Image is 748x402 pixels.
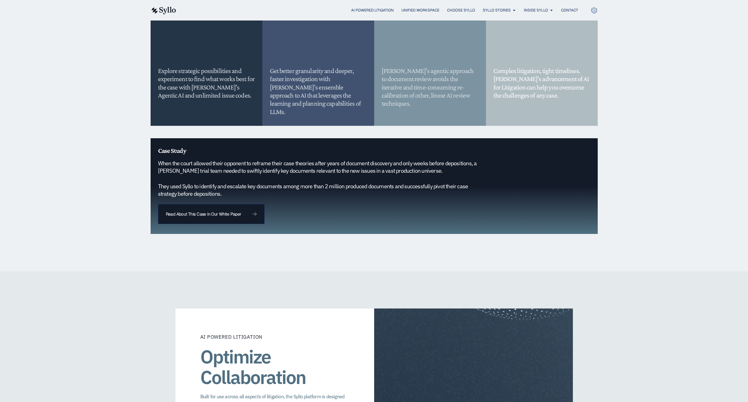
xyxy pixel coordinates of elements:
h5: Get better granularity and deeper, faster investigation with [PERSON_NAME]’s ensemble approach to... [270,67,367,116]
span: Read About This Case in Our White Paper [166,212,241,216]
h1: Optimize Collaboration [200,346,349,387]
div: Menu Toggle [188,7,578,13]
a: Choose Syllo [447,7,475,13]
a: Unified Workspace [401,7,439,13]
h5: Explore strategic possibilities and experiment to find what works best for the case with [PERSON_... [158,67,255,100]
p: AI Powered Litigation [200,333,349,340]
a: AI Powered Litigation [351,7,394,13]
h5: When the court allowed their opponent to reframe their case theories after years of document disc... [158,160,486,198]
a: Read About This Case in Our White Paper [158,204,265,224]
img: syllo [151,7,176,14]
a: Syllo Stories [483,7,511,13]
a: Inside Syllo [524,7,548,13]
nav: Menu [188,7,578,13]
span: Case Study [158,147,186,154]
h5: Complex litigation, tight timelines. [PERSON_NAME]’s advancement of AI for Litigation can help yo... [493,67,590,100]
a: Contact [561,7,578,13]
h5: [PERSON_NAME]’s agentic approach to document review avoids the iterative and time-consuming re-ca... [382,67,478,108]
